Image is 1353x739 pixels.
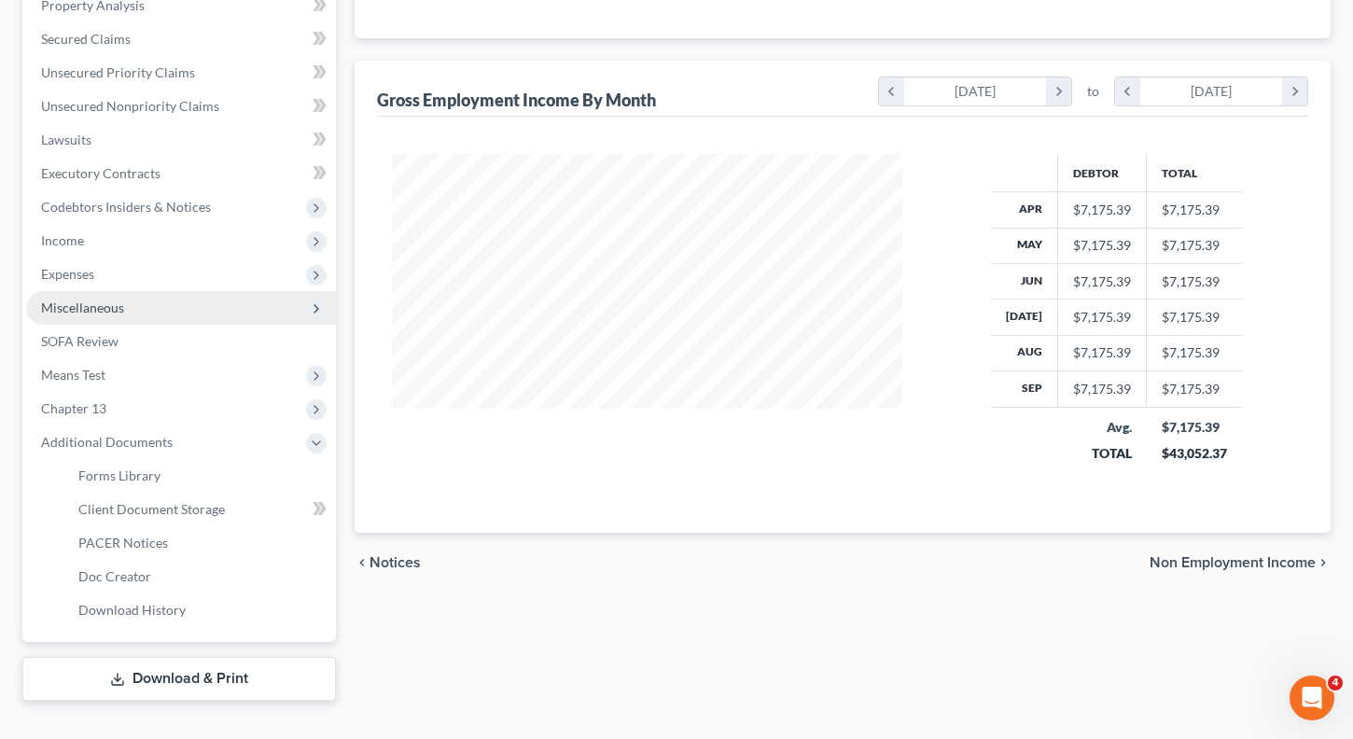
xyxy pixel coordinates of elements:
div: $7,175.39 [1162,418,1227,437]
span: Codebtors Insiders & Notices [41,199,211,215]
a: Lawsuits [26,123,336,157]
button: Non Employment Income chevron_right [1150,555,1331,570]
div: $7,175.39 [1073,343,1131,362]
a: Secured Claims [26,22,336,56]
a: Unsecured Nonpriority Claims [26,90,336,123]
div: $7,175.39 [1073,236,1131,255]
span: Secured Claims [41,31,131,47]
a: Client Document Storage [63,493,336,526]
i: chevron_right [1316,555,1331,570]
span: Doc Creator [78,568,151,584]
div: Avg. [1073,418,1132,437]
span: Executory Contracts [41,165,160,181]
td: $7,175.39 [1147,228,1242,263]
div: $7,175.39 [1073,380,1131,398]
span: 4 [1328,676,1343,690]
th: Jun [991,263,1058,299]
th: Debtor [1058,154,1147,191]
span: to [1087,82,1099,101]
div: [DATE] [904,77,1047,105]
span: Miscellaneous [41,300,124,315]
th: May [991,228,1058,263]
a: PACER Notices [63,526,336,560]
th: Total [1147,154,1242,191]
span: Lawsuits [41,132,91,147]
i: chevron_left [879,77,904,105]
span: Client Document Storage [78,501,225,517]
span: Means Test [41,367,105,383]
a: Download History [63,593,336,627]
th: Apr [991,192,1058,228]
button: chevron_left Notices [355,555,421,570]
i: chevron_right [1046,77,1071,105]
a: Unsecured Priority Claims [26,56,336,90]
span: Unsecured Nonpriority Claims [41,98,219,114]
div: [DATE] [1140,77,1283,105]
a: Doc Creator [63,560,336,593]
td: $7,175.39 [1147,371,1242,407]
td: $7,175.39 [1147,335,1242,370]
span: Download History [78,602,186,618]
a: Forms Library [63,459,336,493]
span: Forms Library [78,467,160,483]
div: $7,175.39 [1073,272,1131,291]
span: Chapter 13 [41,400,106,416]
span: Income [41,232,84,248]
td: $7,175.39 [1147,263,1242,299]
span: SOFA Review [41,333,119,349]
span: Expenses [41,266,94,282]
div: $43,052.37 [1162,444,1227,463]
div: Gross Employment Income By Month [377,89,656,111]
i: chevron_right [1282,77,1307,105]
th: Sep [991,371,1058,407]
th: [DATE] [991,300,1058,335]
iframe: Intercom live chat [1290,676,1334,720]
a: Executory Contracts [26,157,336,190]
th: Aug [991,335,1058,370]
div: $7,175.39 [1073,201,1131,219]
div: $7,175.39 [1073,308,1131,327]
a: SOFA Review [26,325,336,358]
td: $7,175.39 [1147,300,1242,335]
i: chevron_left [1115,77,1140,105]
div: TOTAL [1073,444,1132,463]
i: chevron_left [355,555,370,570]
span: Non Employment Income [1150,555,1316,570]
a: Download & Print [22,657,336,701]
span: Additional Documents [41,434,173,450]
span: PACER Notices [78,535,168,551]
td: $7,175.39 [1147,192,1242,228]
span: Unsecured Priority Claims [41,64,195,80]
span: Notices [370,555,421,570]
